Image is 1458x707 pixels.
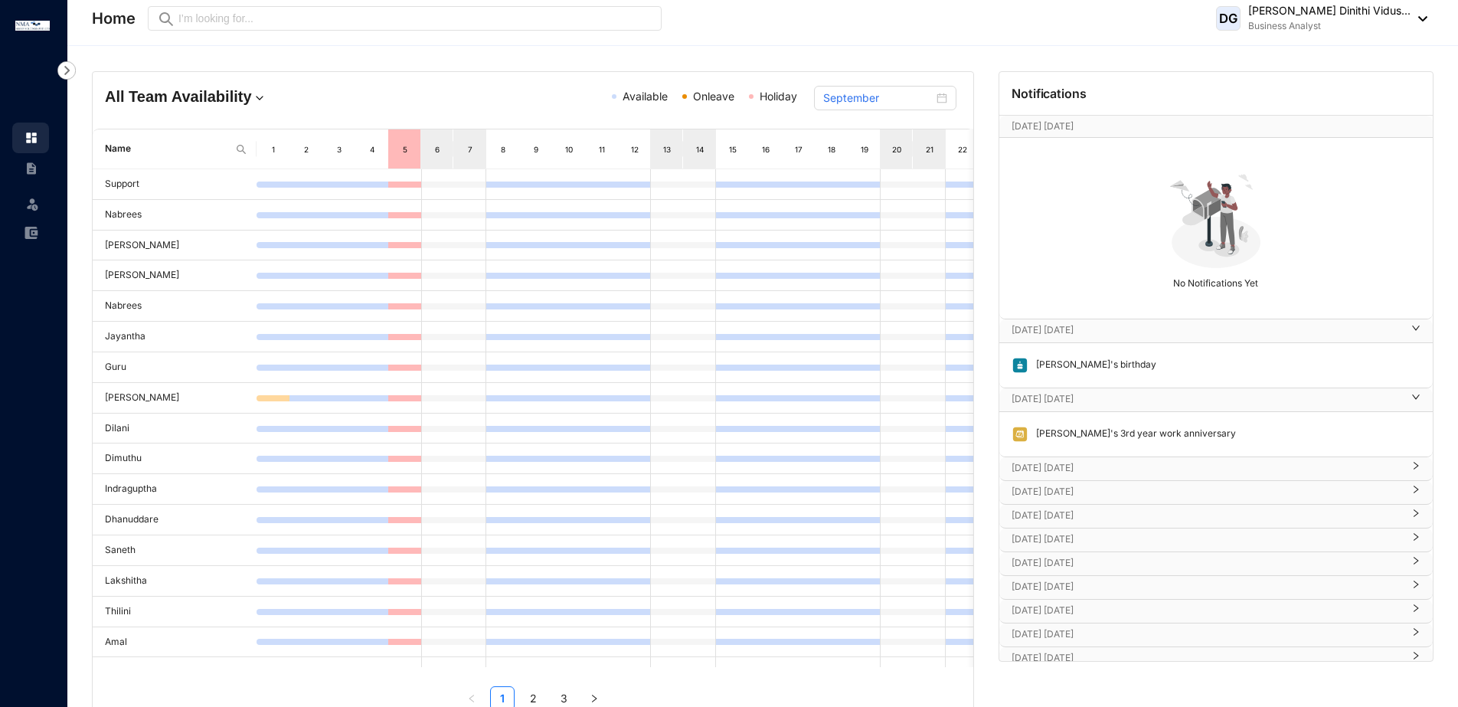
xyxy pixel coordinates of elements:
div: [DATE] [DATE] [999,529,1433,552]
img: leave-unselected.2934df6273408c3f84d9.svg [25,196,40,211]
img: logo [15,21,50,31]
p: [DATE] [DATE] [1012,508,1402,523]
h4: All Team Availability [105,86,390,107]
div: [DATE] [DATE] [999,624,1433,646]
img: anniversary.d4fa1ee0abd6497b2d89d817e415bd57.svg [1012,426,1028,443]
div: 15 [727,142,740,157]
div: 18 [825,142,838,157]
div: 12 [628,142,641,157]
td: Nabrees [93,291,257,322]
span: right [1411,515,1420,518]
td: Lakshitha [93,566,257,597]
input: Select month [823,90,933,106]
span: right [1411,329,1420,332]
img: expense-unselected.2edcf0507c847f3e9e96.svg [25,226,38,240]
span: right [1411,610,1420,613]
div: 21 [924,142,937,157]
div: [DATE] [DATE] [999,319,1433,342]
div: 20 [891,142,903,157]
td: Indraguptha [93,474,257,505]
input: I’m looking for... [178,10,652,27]
td: Niron [93,657,257,688]
td: Support [93,169,257,200]
p: [DATE] [DATE] [1012,532,1402,547]
img: birthday.63217d55a54455b51415ef6ca9a78895.svg [1012,357,1028,374]
div: 22 [956,142,969,157]
div: 13 [661,142,673,157]
span: right [1411,562,1420,565]
img: dropdown-black.8e83cc76930a90b1a4fdb6d089b7bf3a.svg [1411,16,1427,21]
span: Name [105,142,229,156]
span: right [1411,586,1420,589]
p: [DATE] [DATE] [1012,650,1402,666]
span: Onleave [693,90,734,103]
td: Amal [93,627,257,658]
span: right [1411,657,1420,660]
span: Available [623,90,668,103]
div: 8 [497,142,510,157]
p: [DATE] [DATE] [1012,391,1402,407]
p: [DATE] [DATE] [1012,322,1402,338]
span: Holiday [760,90,797,103]
span: DG [1219,12,1237,25]
p: [DATE] [DATE] [1012,484,1402,499]
p: [PERSON_NAME]'s birthday [1028,357,1156,374]
div: [DATE] [DATE][DATE] [999,116,1433,137]
div: 1 [267,142,280,157]
div: 14 [694,142,707,157]
img: contract-unselected.99e2b2107c0a7dd48938.svg [25,162,38,175]
td: Saneth [93,535,257,566]
p: [DATE] [DATE] [1012,460,1402,476]
li: Expenses [12,218,49,248]
img: dropdown.780994ddfa97fca24b89f58b1de131fa.svg [252,90,267,106]
div: [DATE] [DATE] [999,505,1433,528]
div: [DATE] [DATE] [999,647,1433,670]
span: right [590,694,599,703]
div: 4 [366,142,379,157]
td: [PERSON_NAME] [93,383,257,414]
p: [DATE] [DATE] [1012,555,1402,571]
img: search.8ce656024d3affaeffe32e5b30621cb7.svg [235,143,247,155]
img: home.c6720e0a13eba0172344.svg [25,131,38,145]
div: 3 [333,142,346,157]
td: Dilani [93,414,257,444]
div: [DATE] [DATE] [999,388,1433,411]
div: [DATE] [DATE] [999,576,1433,599]
img: no-notification-yet.99f61bb71409b19b567a5111f7a484a1.svg [1163,165,1269,271]
span: right [1411,467,1420,470]
td: Guru [93,352,257,383]
p: [DATE] [DATE] [1012,603,1402,618]
span: right [1411,633,1420,637]
div: [DATE] [DATE] [999,552,1433,575]
div: 10 [563,142,576,157]
span: left [467,694,476,703]
span: right [1411,538,1420,542]
p: [PERSON_NAME]'s 3rd year work anniversary [1028,426,1236,443]
p: [DATE] [DATE] [1012,119,1391,134]
p: [DATE] [DATE] [1012,579,1402,594]
td: Thilini [93,597,257,627]
div: 19 [858,142,871,157]
div: 2 [300,142,313,157]
div: 9 [530,142,543,157]
div: 16 [760,142,773,157]
img: nav-icon-right.af6afadce00d159da59955279c43614e.svg [57,61,76,80]
div: 6 [431,142,443,157]
p: No Notifications Yet [1004,271,1428,291]
p: Notifications [1012,84,1087,103]
span: right [1411,398,1420,401]
li: Contracts [12,153,49,184]
div: 17 [793,142,806,157]
td: Jayantha [93,322,257,352]
td: Nabrees [93,200,257,231]
div: [DATE] [DATE] [999,600,1433,623]
div: 11 [596,142,609,157]
li: Home [12,123,49,153]
td: [PERSON_NAME] [93,260,257,291]
p: [DATE] [DATE] [1012,627,1402,642]
div: [DATE] [DATE] [999,481,1433,504]
td: Dimuthu [93,444,257,474]
span: right [1411,491,1420,494]
td: Dhanuddare [93,505,257,535]
div: 7 [464,142,477,157]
